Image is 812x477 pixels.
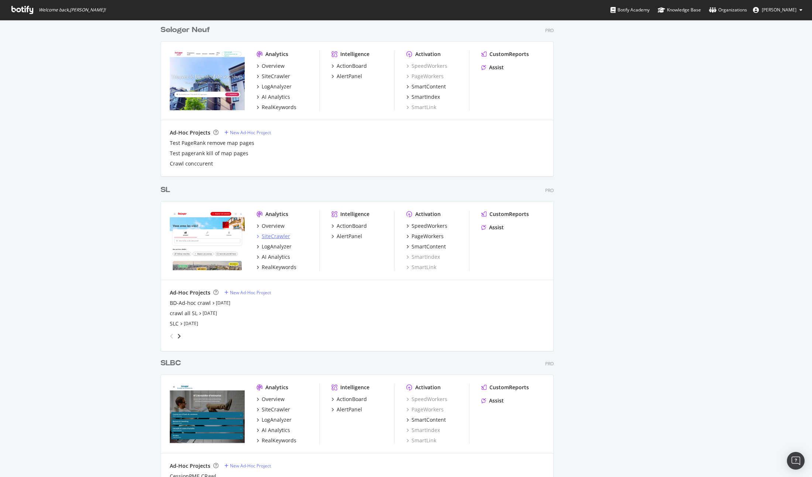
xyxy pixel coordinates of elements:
[39,7,106,13] span: Welcome back, [PERSON_NAME] !
[216,300,230,306] a: [DATE]
[412,233,444,240] div: PageWorkers
[545,27,554,34] div: Pro
[170,51,245,110] img: selogerneuf.com
[224,289,271,296] a: New Ad-Hoc Project
[184,320,198,327] a: [DATE]
[257,83,292,90] a: LogAnalyzer
[262,83,292,90] div: LogAnalyzer
[406,233,444,240] a: PageWorkers
[406,437,436,444] a: SmartLink
[203,310,217,316] a: [DATE]
[340,210,369,218] div: Intelligence
[230,129,271,136] div: New Ad-Hoc Project
[170,462,210,470] div: Ad-Hoc Projects
[262,264,296,271] div: RealKeywords
[337,396,367,403] div: ActionBoard
[762,7,796,13] span: TASSEL Olivier
[331,62,367,70] a: ActionBoard
[257,73,290,80] a: SiteCrawler
[489,384,529,391] div: CustomReports
[224,463,271,469] a: New Ad-Hoc Project
[257,233,290,240] a: SiteCrawler
[176,332,182,340] div: angle-right
[406,93,440,101] a: SmartIndex
[406,406,444,413] a: PageWorkers
[610,6,650,14] div: Botify Academy
[481,397,504,404] a: Assist
[406,264,436,271] a: SmartLink
[337,406,362,413] div: AlertPanel
[412,222,447,230] div: SpeedWorkers
[262,426,290,434] div: AI Analytics
[167,330,176,342] div: angle-left
[262,73,290,80] div: SiteCrawler
[257,104,296,111] a: RealKeywords
[265,51,288,58] div: Analytics
[170,210,245,270] img: seloger.com
[489,210,529,218] div: CustomReports
[481,210,529,218] a: CustomReports
[406,73,444,80] a: PageWorkers
[224,129,271,136] a: New Ad-Hoc Project
[340,51,369,58] div: Intelligence
[257,406,290,413] a: SiteCrawler
[170,384,245,443] img: bureaux-commerces.seloger.com
[257,264,296,271] a: RealKeywords
[170,139,254,147] a: Test PageRank remove map pages
[489,51,529,58] div: CustomReports
[747,4,808,16] button: [PERSON_NAME]
[262,253,290,261] div: AI Analytics
[161,185,173,195] a: SL
[406,83,446,90] a: SmartContent
[415,51,441,58] div: Activation
[161,185,170,195] div: SL
[406,253,440,261] a: SmartIndex
[481,64,504,71] a: Assist
[406,426,440,434] a: SmartIndex
[709,6,747,14] div: Organizations
[161,25,210,35] div: Seloger Neuf
[481,224,504,231] a: Assist
[412,93,440,101] div: SmartIndex
[406,396,447,403] a: SpeedWorkers
[257,396,285,403] a: Overview
[337,222,367,230] div: ActionBoard
[161,25,213,35] a: Seloger Neuf
[406,62,447,70] a: SpeedWorkers
[337,233,362,240] div: AlertPanel
[340,384,369,391] div: Intelligence
[230,289,271,296] div: New Ad-Hoc Project
[257,243,292,250] a: LogAnalyzer
[262,437,296,444] div: RealKeywords
[257,93,290,101] a: AI Analytics
[481,51,529,58] a: CustomReports
[262,243,292,250] div: LogAnalyzer
[170,289,210,296] div: Ad-Hoc Projects
[331,406,362,413] a: AlertPanel
[257,426,290,434] a: AI Analytics
[161,358,184,369] a: SLBC
[331,73,362,80] a: AlertPanel
[262,104,296,111] div: RealKeywords
[170,299,211,307] a: BD-Ad-hoc crawl
[337,62,367,70] div: ActionBoard
[489,397,504,404] div: Assist
[412,416,446,424] div: SmartContent
[257,437,296,444] a: RealKeywords
[262,222,285,230] div: Overview
[787,452,805,470] div: Open Intercom Messenger
[489,64,504,71] div: Assist
[489,224,504,231] div: Assist
[170,310,197,317] a: crawl all SL
[170,150,248,157] a: Test pagerank kill of map pages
